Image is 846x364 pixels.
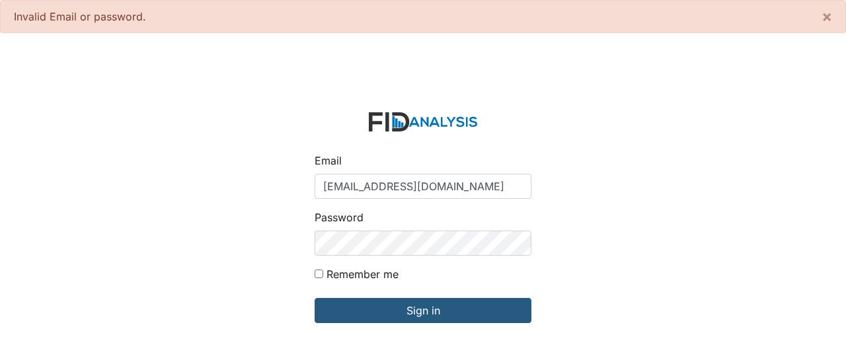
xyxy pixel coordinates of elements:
span: × [822,7,832,26]
label: Password [315,209,364,225]
label: Remember me [327,266,399,282]
button: × [808,1,845,32]
input: Sign in [315,298,531,323]
label: Email [315,153,342,168]
img: logo-2fc8c6e3336f68795322cb6e9a2b9007179b544421de10c17bdaae8622450297.svg [369,112,477,131]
